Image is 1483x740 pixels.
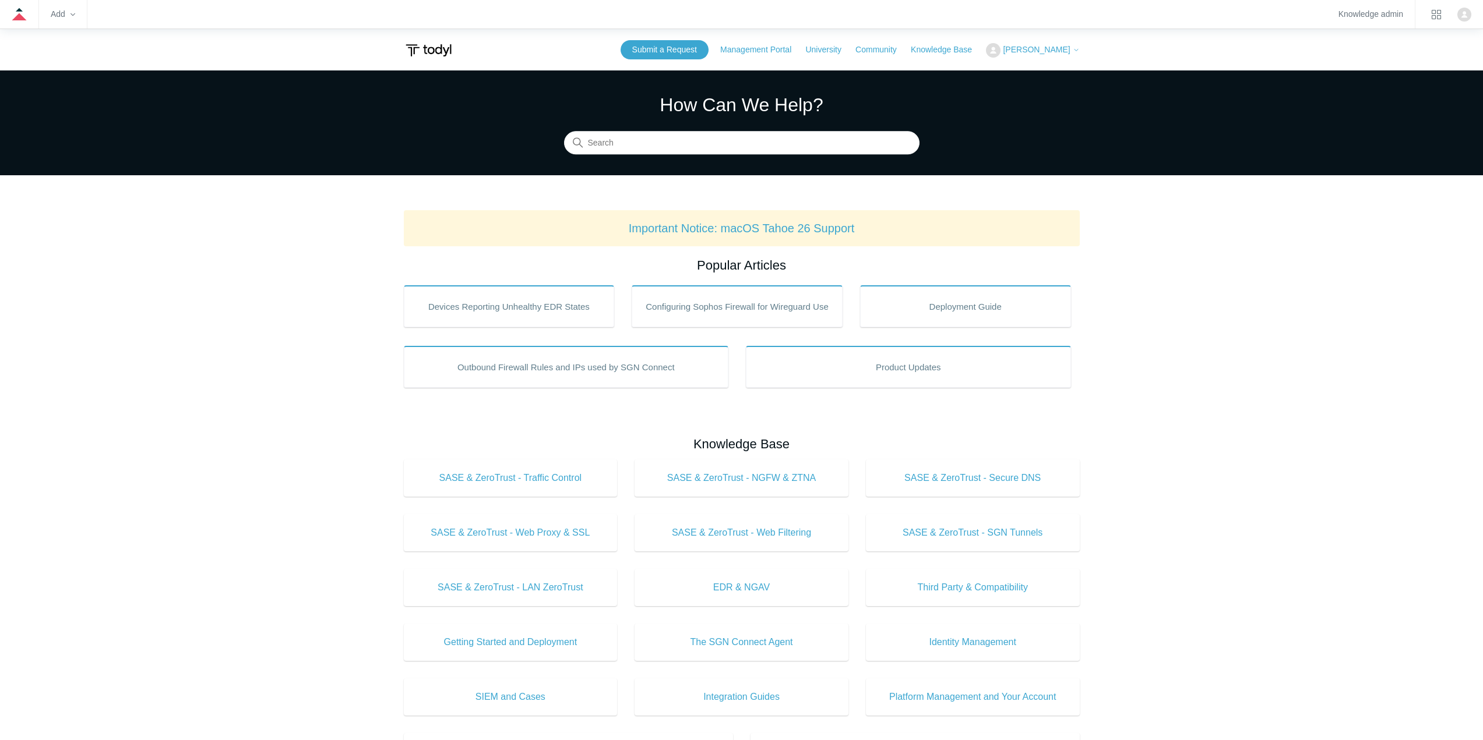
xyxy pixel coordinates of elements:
[51,11,75,17] zd-hc-trigger: Add
[404,256,1080,275] h2: Popular Articles
[421,580,600,594] span: SASE & ZeroTrust - LAN ZeroTrust
[652,580,831,594] span: EDR & NGAV
[860,285,1071,327] a: Deployment Guide
[1457,8,1471,22] img: user avatar
[621,40,709,59] a: Submit a Request
[883,580,1062,594] span: Third Party & Compatibility
[720,44,803,56] a: Management Portal
[855,44,908,56] a: Community
[404,434,1080,454] h2: Knowledge Base
[404,346,729,388] a: Outbound Firewall Rules and IPs used by SGN Connect
[883,635,1062,649] span: Identity Management
[805,44,853,56] a: University
[635,459,848,497] a: SASE & ZeroTrust - NGFW & ZTNA
[635,624,848,661] a: The SGN Connect Agent
[866,459,1080,497] a: SASE & ZeroTrust - Secure DNS
[1003,45,1070,54] span: [PERSON_NAME]
[866,514,1080,551] a: SASE & ZeroTrust - SGN Tunnels
[883,471,1062,485] span: SASE & ZeroTrust - Secure DNS
[629,222,855,235] a: Important Notice: macOS Tahoe 26 Support
[652,690,831,704] span: Integration Guides
[652,635,831,649] span: The SGN Connect Agent
[404,678,618,716] a: SIEM and Cases
[404,285,615,327] a: Devices Reporting Unhealthy EDR States
[564,91,920,119] h1: How Can We Help?
[883,690,1062,704] span: Platform Management and Your Account
[1338,11,1403,17] a: Knowledge admin
[632,285,843,327] a: Configuring Sophos Firewall for Wireguard Use
[404,514,618,551] a: SASE & ZeroTrust - Web Proxy & SSL
[866,678,1080,716] a: Platform Management and Your Account
[652,526,831,540] span: SASE & ZeroTrust - Web Filtering
[1457,8,1471,22] zd-hc-trigger: Click your profile icon to open the profile menu
[866,624,1080,661] a: Identity Management
[635,514,848,551] a: SASE & ZeroTrust - Web Filtering
[421,471,600,485] span: SASE & ZeroTrust - Traffic Control
[652,471,831,485] span: SASE & ZeroTrust - NGFW & ZTNA
[421,690,600,704] span: SIEM and Cases
[404,569,618,606] a: SASE & ZeroTrust - LAN ZeroTrust
[866,569,1080,606] a: Third Party & Compatibility
[404,40,453,61] img: Todyl Support Center Help Center home page
[421,635,600,649] span: Getting Started and Deployment
[986,43,1079,58] button: [PERSON_NAME]
[404,624,618,661] a: Getting Started and Deployment
[635,569,848,606] a: EDR & NGAV
[746,346,1071,388] a: Product Updates
[421,526,600,540] span: SASE & ZeroTrust - Web Proxy & SSL
[635,678,848,716] a: Integration Guides
[883,526,1062,540] span: SASE & ZeroTrust - SGN Tunnels
[404,459,618,497] a: SASE & ZeroTrust - Traffic Control
[911,44,984,56] a: Knowledge Base
[564,132,920,155] input: Search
